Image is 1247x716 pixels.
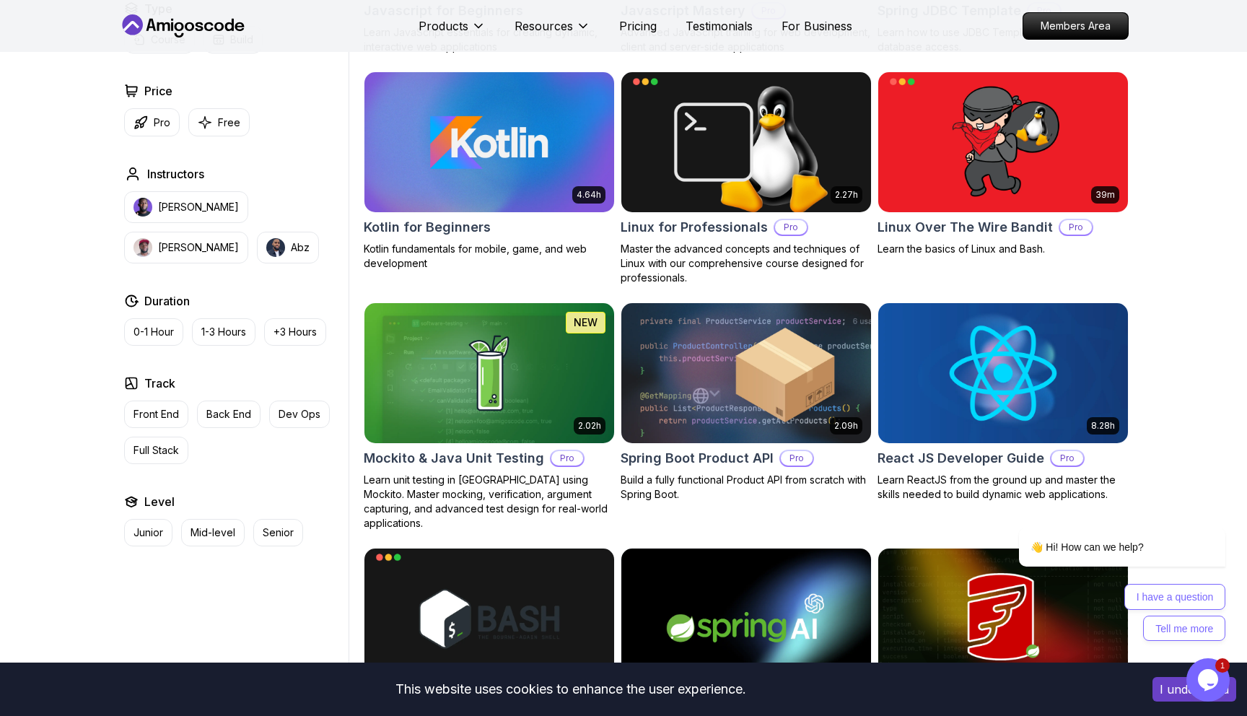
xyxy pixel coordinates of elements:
p: Full Stack [134,443,179,458]
button: Front End [124,401,188,428]
h2: Mockito & Java Unit Testing [364,448,544,468]
p: Senior [263,525,294,540]
p: +3 Hours [274,325,317,339]
p: Learn unit testing in [GEOGRAPHIC_DATA] using Mockito. Master mocking, verification, argument cap... [364,473,615,531]
h2: Linux for Professionals [621,217,768,237]
button: instructor imgAbz [257,232,319,263]
p: Pro [551,451,583,466]
a: React JS Developer Guide card8.28hReact JS Developer GuideProLearn ReactJS from the ground up and... [878,302,1129,502]
h2: Instructors [147,165,204,183]
a: Members Area [1023,12,1129,40]
img: React JS Developer Guide card [872,300,1134,446]
button: Pro [124,108,180,136]
h2: Duration [144,292,190,310]
button: Mid-level [181,519,245,546]
p: Members Area [1023,13,1128,39]
h2: React JS Developer Guide [878,448,1044,468]
p: Back End [206,407,251,422]
h2: Track [144,375,175,392]
img: Flyway and Spring Boot card [878,549,1128,689]
iframe: chat widget [1186,658,1233,702]
p: Front End [134,407,179,422]
button: +3 Hours [264,318,326,346]
button: Accept cookies [1152,677,1236,702]
button: Free [188,108,250,136]
p: 2.27h [835,189,858,201]
div: This website uses cookies to enhance the user experience. [11,673,1131,705]
p: Kotlin fundamentals for mobile, game, and web development [364,242,615,271]
img: Shell Scripting card [364,549,614,689]
h2: Linux Over The Wire Bandit [878,217,1053,237]
img: instructor img [134,198,152,217]
button: 1-3 Hours [192,318,255,346]
p: Learn ReactJS from the ground up and master the skills needed to build dynamic web applications. [878,473,1129,502]
p: Pro [775,220,807,235]
p: Pro [781,451,813,466]
button: 0-1 Hour [124,318,183,346]
p: Learn the basics of Linux and Bash. [878,242,1129,256]
button: Back End [197,401,261,428]
img: Linux for Professionals card [621,72,871,212]
h2: Level [144,493,175,510]
a: Spring Boot Product API card2.09hSpring Boot Product APIProBuild a fully functional Product API f... [621,302,872,502]
a: Mockito & Java Unit Testing card2.02hNEWMockito & Java Unit TestingProLearn unit testing in [GEOG... [364,302,615,531]
a: Linux Over The Wire Bandit card39mLinux Over The Wire BanditProLearn the basics of Linux and Bash. [878,71,1129,256]
p: 4.64h [577,189,601,201]
img: instructor img [134,238,152,257]
img: Mockito & Java Unit Testing card [364,303,614,443]
a: Testimonials [686,17,753,35]
button: Senior [253,519,303,546]
img: Spring AI card [621,549,871,689]
p: Mid-level [191,525,235,540]
p: Dev Ops [279,407,320,422]
button: Products [419,17,486,46]
p: 2.09h [834,420,858,432]
a: For Business [782,17,852,35]
p: [PERSON_NAME] [158,240,239,255]
p: NEW [574,315,598,330]
h2: Spring Boot Product API [621,448,774,468]
p: 0-1 Hour [134,325,174,339]
img: Linux Over The Wire Bandit card [878,72,1128,212]
button: Dev Ops [269,401,330,428]
p: Resources [515,17,573,35]
button: Junior [124,519,172,546]
p: Free [218,115,240,130]
button: Full Stack [124,437,188,464]
h2: Kotlin for Beginners [364,217,491,237]
p: Products [419,17,468,35]
a: Pricing [619,17,657,35]
p: 2.02h [578,420,601,432]
h2: Price [144,82,172,100]
p: [PERSON_NAME] [158,200,239,214]
p: Master the advanced concepts and techniques of Linux with our comprehensive course designed for p... [621,242,872,285]
img: instructor img [266,238,285,257]
button: Resources [515,17,590,46]
img: Spring Boot Product API card [621,303,871,443]
a: Linux for Professionals card2.27hLinux for ProfessionalsProMaster the advanced concepts and techn... [621,71,872,285]
p: Pro [1060,220,1092,235]
p: Build a fully functional Product API from scratch with Spring Boot. [621,473,872,502]
p: Pro [154,115,170,130]
img: Kotlin for Beginners card [364,72,614,212]
p: Junior [134,525,163,540]
p: 39m [1095,189,1115,201]
button: instructor img[PERSON_NAME] [124,232,248,263]
iframe: chat widget [973,414,1233,651]
button: instructor img[PERSON_NAME] [124,191,248,223]
p: Abz [291,240,310,255]
a: Kotlin for Beginners card4.64hKotlin for BeginnersKotlin fundamentals for mobile, game, and web d... [364,71,615,271]
p: 1-3 Hours [201,325,246,339]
